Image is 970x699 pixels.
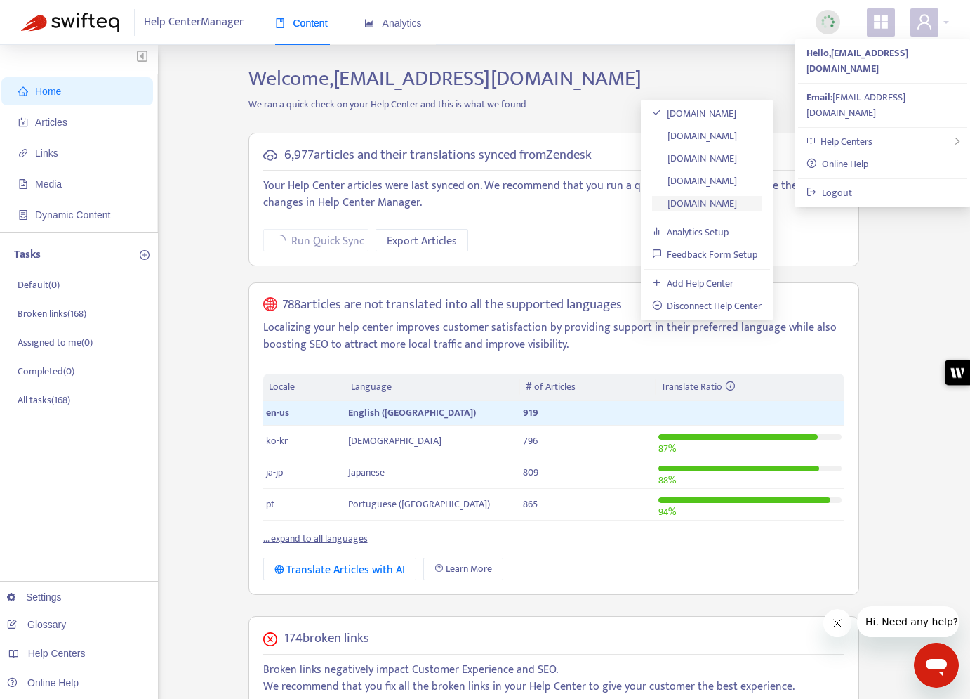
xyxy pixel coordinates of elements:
[263,530,368,547] a: ... expand to all languages
[658,472,676,488] span: 88 %
[376,229,468,251] button: Export Articles
[28,648,86,659] span: Help Centers
[263,374,346,401] th: Locale
[7,677,79,688] a: Online Help
[857,606,959,637] iframe: Message from company
[523,496,538,512] span: 865
[263,662,844,695] p: Broken links negatively impact Customer Experience and SEO. We recommend that you fix all the bro...
[18,117,28,127] span: account-book
[820,133,872,150] span: Help Centers
[282,297,622,313] h5: 788 articles are not translated into all the supported languages
[274,234,286,247] span: loading
[652,173,738,189] a: [DOMAIN_NAME]
[806,89,832,105] strong: Email:
[658,440,676,457] span: 87 %
[520,374,656,401] th: # of Articles
[345,374,519,401] th: Language
[652,224,729,240] a: Analytics Setup
[14,247,41,263] p: Tasks
[35,209,110,221] span: Dynamic Content
[263,297,277,313] span: global
[266,496,274,512] span: pt
[823,609,851,637] iframe: Close message
[275,18,328,29] span: Content
[18,306,86,321] p: Broken links ( 168 )
[248,61,642,96] span: Welcome, [EMAIL_ADDRESS][DOMAIN_NAME]
[652,105,737,122] a: [DOMAIN_NAME]
[364,18,422,29] span: Analytics
[652,275,734,292] a: Add Help Center
[652,195,738,211] a: [DOMAIN_NAME]
[263,148,277,162] span: cloud-sync
[806,156,868,172] a: Online Help
[872,13,889,30] span: appstore
[18,364,74,379] p: Completed ( 0 )
[18,148,28,158] span: link
[423,558,503,580] a: Learn More
[914,643,959,688] iframe: Button to launch messaging window
[806,185,852,201] a: Logout
[661,379,838,395] div: Translate Ratio
[652,128,738,144] a: [DOMAIN_NAME]
[266,405,289,421] span: en-us
[364,18,374,28] span: area-chart
[348,496,490,512] span: Portuguese ([GEOGRAPHIC_DATA])
[652,247,758,263] a: Feedback Form Setup
[348,464,385,481] span: Japanese
[144,9,244,36] span: Help Center Manager
[35,178,62,190] span: Media
[18,393,70,407] p: All tasks ( 168 )
[238,97,870,112] p: We ran a quick check on your Help Center and this is what we found
[18,335,93,350] p: Assigned to me ( 0 )
[387,233,457,250] span: Export Articles
[652,298,762,314] a: Disconnect Help Center
[263,178,844,211] p: Your Help Center articles were last synced on . We recommend that you run a quick sync to ensure ...
[348,433,441,449] span: [DEMOGRAPHIC_DATA]
[275,18,285,28] span: book
[658,504,676,520] span: 94 %
[18,86,28,96] span: home
[291,233,364,250] span: Run Quick Sync
[916,13,933,30] span: user
[263,229,368,251] button: Run Quick Sync
[35,117,67,128] span: Articles
[953,137,962,145] span: right
[18,277,60,292] p: Default ( 0 )
[21,13,119,32] img: Swifteq
[652,150,738,166] a: [DOMAIN_NAME]
[523,433,538,449] span: 796
[263,632,277,646] span: close-circle
[266,433,288,449] span: ko-kr
[806,45,908,77] strong: Hello, [EMAIL_ADDRESS][DOMAIN_NAME]
[7,619,66,630] a: Glossary
[140,250,150,260] span: plus-circle
[263,558,417,580] button: Translate Articles with AI
[806,90,959,121] div: [EMAIL_ADDRESS][DOMAIN_NAME]
[819,13,837,31] img: sync_loading.0b5143dde30e3a21642e.gif
[348,405,476,421] span: English ([GEOGRAPHIC_DATA])
[266,464,283,481] span: ja-jp
[446,561,492,577] span: Learn More
[284,631,369,647] h5: 174 broken links
[35,86,61,97] span: Home
[18,179,28,189] span: file-image
[523,405,538,421] span: 919
[18,210,28,220] span: container
[35,148,58,159] span: Links
[284,148,592,164] h5: 6,977 articles and their translations synced from Zendesk
[263,320,844,353] p: Localizing your help center improves customer satisfaction by providing support in their preferre...
[523,464,538,481] span: 809
[7,592,62,603] a: Settings
[274,561,406,579] div: Translate Articles with AI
